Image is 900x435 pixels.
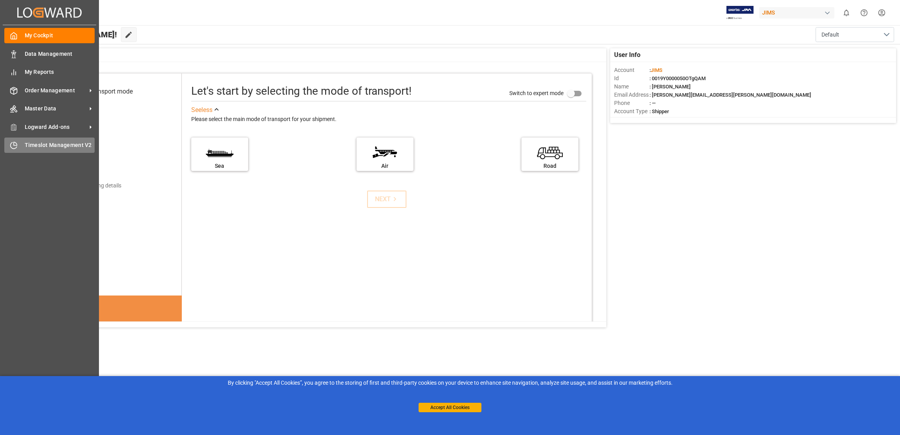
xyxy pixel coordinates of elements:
[25,50,95,58] span: Data Management
[195,162,244,170] div: Sea
[360,162,410,170] div: Air
[25,68,95,76] span: My Reports
[4,28,95,43] a: My Cockpit
[25,141,95,149] span: Timeslot Management V2
[759,5,838,20] button: JIMS
[651,67,662,73] span: JIMS
[614,50,640,60] span: User Info
[838,4,855,22] button: show 0 new notifications
[614,83,649,91] span: Name
[191,83,412,99] div: Let's start by selecting the mode of transport!
[525,162,574,170] div: Road
[33,27,117,42] span: Hello [PERSON_NAME]!
[726,6,754,20] img: Exertis%20JAM%20-%20Email%20Logo.jpg_1722504956.jpg
[367,191,406,208] button: NEXT
[649,67,662,73] span: :
[5,379,895,387] div: By clicking "Accept All Cookies”, you agree to the storing of first and third-party cookies on yo...
[759,7,834,18] div: JIMS
[25,86,87,95] span: Order Management
[4,138,95,153] a: Timeslot Management V2
[649,100,656,106] span: : —
[25,105,87,113] span: Master Data
[509,90,563,96] span: Switch to expert mode
[614,99,649,107] span: Phone
[649,84,691,90] span: : [PERSON_NAME]
[4,46,95,61] a: Data Management
[649,75,706,81] span: : 0019Y0000050OTgQAM
[375,195,399,204] div: NEXT
[614,107,649,116] span: Account Type
[855,4,873,22] button: Help Center
[614,91,649,99] span: Email Address
[649,108,669,114] span: : Shipper
[614,66,649,74] span: Account
[72,87,133,96] div: Select transport mode
[614,74,649,83] span: Id
[821,31,839,39] span: Default
[191,105,212,115] div: See less
[25,31,95,40] span: My Cockpit
[419,403,481,412] button: Accept All Cookies
[649,92,811,98] span: : [PERSON_NAME][EMAIL_ADDRESS][PERSON_NAME][DOMAIN_NAME]
[25,123,87,131] span: Logward Add-ons
[816,27,894,42] button: open menu
[191,115,587,124] div: Please select the main mode of transport for your shipment.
